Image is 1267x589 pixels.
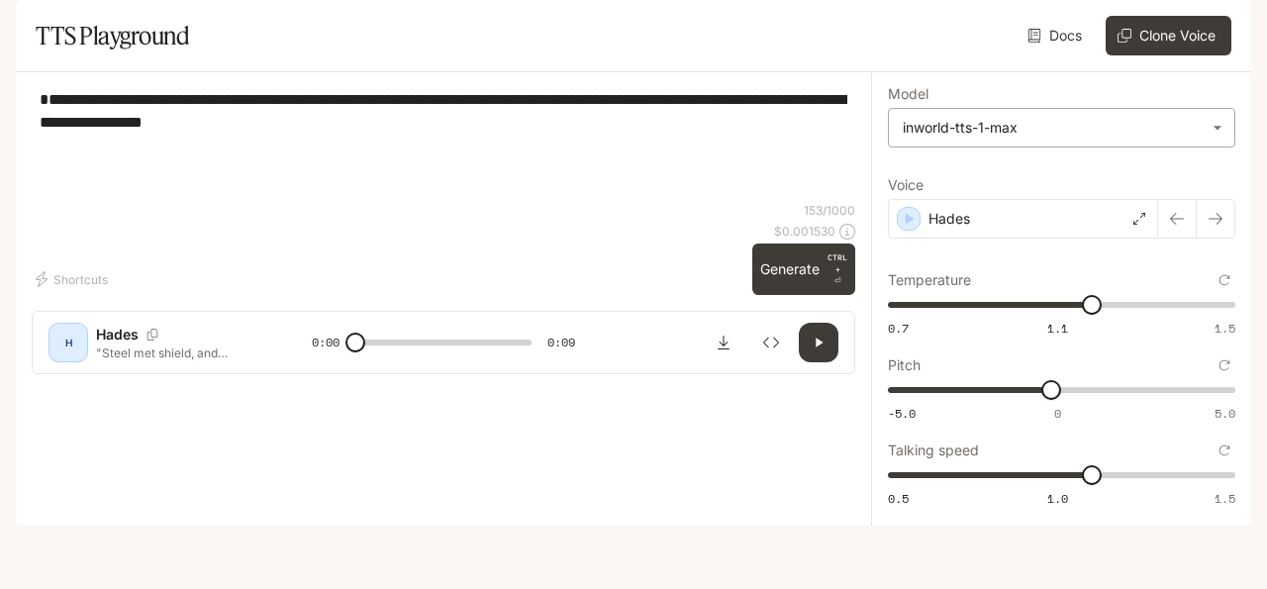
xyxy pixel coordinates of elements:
span: 0:09 [547,333,575,352]
span: 0:00 [312,333,340,352]
button: Reset to default [1214,269,1235,291]
p: Model [888,87,928,101]
div: inworld-tts-1-max [903,118,1203,138]
a: Docs [1023,16,1090,55]
div: inworld-tts-1-max [889,109,1234,147]
p: Pitch [888,358,921,372]
span: 1.5 [1215,490,1235,507]
span: -5.0 [888,405,916,422]
p: Hades [928,209,970,229]
p: Temperature [888,273,971,287]
span: 0.7 [888,320,909,337]
button: Download audio [704,323,743,362]
button: GenerateCTRL +⏎ [752,244,855,295]
button: Reset to default [1214,354,1235,376]
p: ⏎ [828,251,847,287]
div: H [52,327,84,358]
button: Shortcuts [32,263,116,295]
button: Copy Voice ID [139,329,166,341]
span: 1.1 [1047,320,1068,337]
p: "Steel met shield, and courage met overwhelming numbers. In the crucible of Thermopylae, the worl... [96,344,264,361]
span: 1.0 [1047,490,1068,507]
span: 0 [1054,405,1061,422]
span: 0.5 [888,490,909,507]
h1: TTS Playground [36,16,189,55]
p: Voice [888,178,924,192]
span: 5.0 [1215,405,1235,422]
p: $ 0.001530 [774,223,835,240]
p: Talking speed [888,443,979,457]
span: 1.5 [1215,320,1235,337]
p: Hades [96,325,139,344]
button: Clone Voice [1106,16,1231,55]
button: Reset to default [1214,440,1235,461]
button: open drawer [15,10,50,46]
p: CTRL + [828,251,847,275]
button: Inspect [751,323,791,362]
p: 153 / 1000 [804,202,855,219]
